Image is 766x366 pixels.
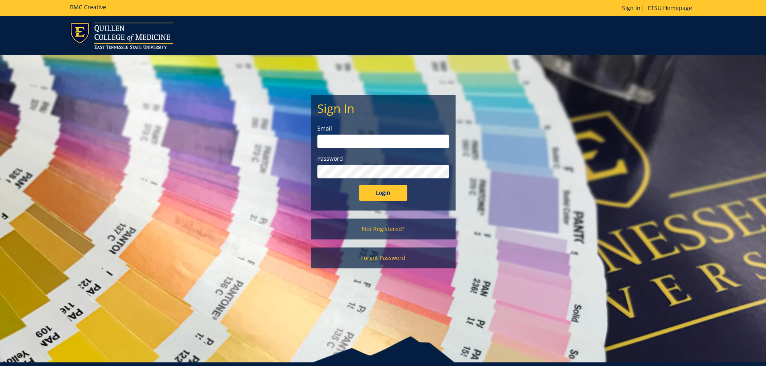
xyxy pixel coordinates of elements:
img: ETSU logo [70,22,173,49]
p: | [622,4,696,12]
label: Email [317,125,449,133]
a: ETSU Homepage [644,4,696,12]
h5: BMC Creative [70,4,106,10]
a: Not Registered? [311,219,456,239]
input: Login [359,185,407,201]
a: Sign In [622,4,641,12]
a: Forgot Password [311,247,456,268]
label: Password [317,155,449,163]
h2: Sign In [317,102,449,115]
